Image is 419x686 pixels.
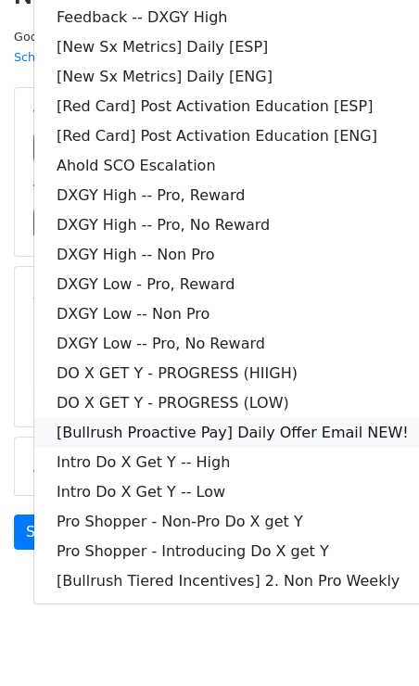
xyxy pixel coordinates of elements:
[14,514,75,550] a: Send
[14,30,230,65] small: Google Sheet:
[326,597,419,686] iframe: Chat Widget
